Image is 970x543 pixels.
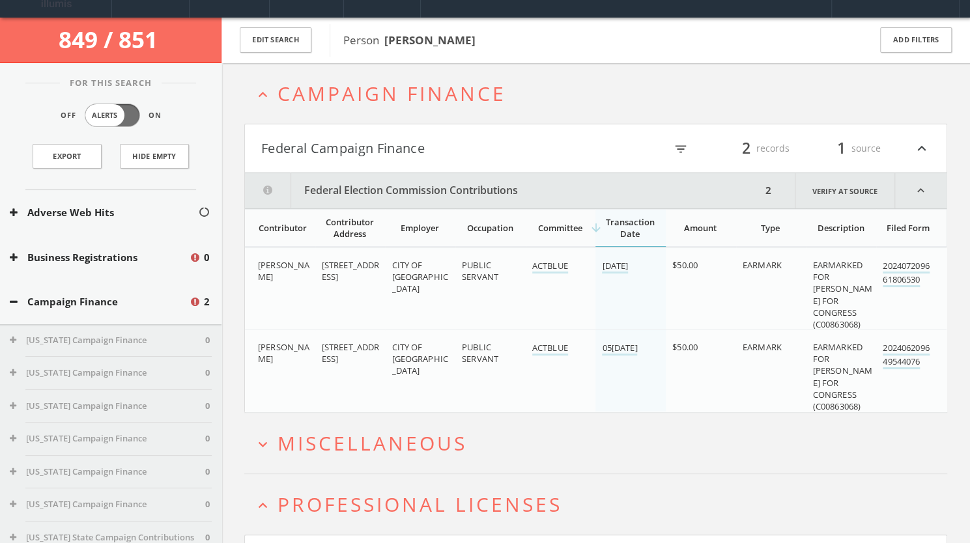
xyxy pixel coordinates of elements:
span: 2 [204,294,210,309]
span: CITY OF [GEOGRAPHIC_DATA] [392,341,448,376]
span: EARMARKED FOR [PERSON_NAME] FOR CONGRESS (C00863068) [813,259,872,330]
span: [PERSON_NAME] [258,259,309,283]
span: For This Search [60,77,162,90]
a: Verify at source [795,173,895,208]
div: Employer [392,222,448,234]
button: Federal Campaign Finance [261,137,596,160]
span: Person [343,33,476,48]
a: ACTBLUE [532,260,568,273]
span: 2 [736,137,756,160]
span: EARMARK [743,259,782,271]
div: Amount [672,222,728,234]
button: Adverse Web Hits [10,205,198,220]
i: expand_more [254,436,272,453]
span: On [149,110,162,121]
button: Hide Empty [120,144,189,169]
span: 0 [205,466,210,479]
span: 849 / 851 [59,24,163,55]
span: Miscellaneous [278,430,467,456]
div: grid [245,247,947,411]
button: expand_lessProfessional Licenses [254,494,947,515]
i: filter_list [674,142,688,156]
span: CITY OF [GEOGRAPHIC_DATA] [392,259,448,294]
a: 202406209649544076 [883,342,929,369]
div: source [803,137,881,160]
i: expand_less [895,173,947,208]
button: Federal Election Commission Contributions [245,173,762,208]
span: Professional Licenses [278,491,562,518]
button: expand_lessCampaign Finance [254,83,947,104]
span: [STREET_ADDRESS] [322,341,380,365]
div: Type [743,222,799,234]
i: expand_less [913,137,930,160]
span: Off [61,110,76,121]
div: 2 [762,173,775,208]
i: expand_less [254,497,272,514]
span: 0 [205,432,210,445]
button: [US_STATE] Campaign Finance [10,498,205,511]
button: Campaign Finance [10,294,189,309]
span: $50.00 [672,341,698,353]
span: 0 [205,498,210,511]
div: Description [813,222,869,234]
button: Add Filters [880,27,952,53]
span: 0 [205,334,210,347]
span: PUBLIC SERVANT [462,259,498,283]
button: Edit Search [240,27,311,53]
i: expand_less [254,86,272,104]
button: [US_STATE] Campaign Finance [10,466,205,479]
span: [PERSON_NAME] [258,341,309,365]
a: Export [33,144,102,169]
span: $50.00 [672,259,698,271]
i: arrow_downward [589,221,602,234]
button: expand_moreMiscellaneous [254,432,947,454]
div: Committee [532,222,588,234]
span: [STREET_ADDRESS] [322,259,380,283]
a: 05[DATE] [602,342,637,355]
div: Contributor [258,222,307,234]
a: 202407209661806530 [883,260,929,287]
button: [US_STATE] Campaign Finance [10,432,205,445]
span: 0 [204,250,210,265]
div: Contributor Address [322,216,378,240]
a: ACTBLUE [532,342,568,355]
button: [US_STATE] Campaign Finance [10,334,205,347]
a: [DATE] [602,260,628,273]
div: Occupation [462,222,518,234]
span: 1 [831,137,851,160]
div: Filed Form [883,222,934,234]
span: EARMARK [743,341,782,353]
span: PUBLIC SERVANT [462,341,498,365]
button: [US_STATE] Campaign Finance [10,367,205,380]
div: Transaction Date [602,216,658,240]
span: 0 [205,400,210,413]
button: Business Registrations [10,250,189,265]
span: EARMARKED FOR [PERSON_NAME] FOR CONGRESS (C00863068) [813,341,872,412]
span: 0 [205,367,210,380]
b: [PERSON_NAME] [384,33,476,48]
button: [US_STATE] Campaign Finance [10,400,205,413]
div: records [711,137,790,160]
span: Campaign Finance [278,80,506,107]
